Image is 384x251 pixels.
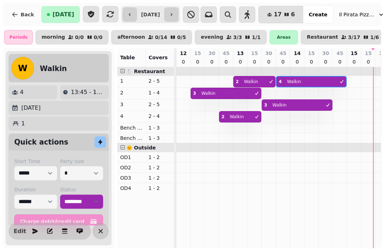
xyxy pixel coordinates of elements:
[308,50,315,57] p: 15
[351,58,357,65] p: 0
[238,58,243,65] p: 0
[237,50,244,57] p: 13
[120,124,143,131] p: Bench Left
[155,35,167,40] p: 0 / 14
[287,79,301,84] p: Walkin
[291,12,295,17] span: 6
[279,50,286,57] p: 45
[14,158,57,165] label: Start Time
[252,58,257,65] p: 0
[266,58,272,65] p: 0
[272,102,287,108] p: Walkin
[14,186,57,193] label: Duration
[265,50,272,57] p: 30
[294,50,300,57] p: 14
[195,58,201,65] p: 0
[307,34,338,40] p: Restaurant
[181,58,186,65] p: 0
[274,12,282,17] span: 17
[201,34,223,40] p: evening
[223,50,229,57] p: 45
[60,186,103,193] label: Status
[120,55,135,60] span: Table
[120,174,143,181] p: OD3
[193,91,196,96] div: 3
[194,50,201,57] p: 15
[16,228,24,234] span: Edit
[75,35,84,40] p: 0 / 0
[294,58,300,65] p: 0
[279,79,282,84] div: 4
[126,145,156,151] span: 🌞 Outside
[148,154,171,161] p: 1 - 2
[148,135,171,142] p: 1 - 3
[251,50,258,57] p: 15
[148,174,171,181] p: 1 - 2
[322,50,329,57] p: 30
[209,58,215,65] p: 0
[120,164,143,171] p: OD2
[233,35,242,40] p: 3 / 3
[337,58,343,65] p: 0
[117,34,145,40] p: afternoon
[236,79,239,84] div: 2
[21,104,41,112] p: [DATE]
[14,137,68,147] h2: Quick actions
[148,164,171,171] p: 1 - 2
[20,219,89,224] span: Charge debit/credit card
[60,158,103,165] label: Party size
[21,119,25,128] p: 1
[18,64,27,72] span: W
[36,30,108,44] button: morning0/00/0
[208,50,215,57] p: 30
[53,12,74,17] span: [DATE]
[244,79,258,84] p: Walkin
[339,11,375,18] span: Il Pirata Pizzata
[270,30,298,44] div: Areas
[280,58,286,65] p: 0
[177,35,186,40] p: 0 / 5
[366,58,371,65] p: 0
[309,12,327,17] span: Create
[258,6,303,23] button: 176
[230,114,244,120] p: Walkin
[120,185,143,192] p: OD4
[309,58,314,65] p: 0
[120,101,143,108] p: 3
[94,35,103,40] p: 0 / 0
[348,35,360,40] p: 3 / 17
[201,91,215,96] p: Walkin
[4,30,33,44] div: Periods
[120,113,143,120] p: 4
[148,124,171,131] p: 1 - 3
[120,154,143,161] p: OD1
[148,185,171,192] p: 1 - 2
[222,114,224,120] div: 2
[223,58,229,65] p: 0
[149,55,168,60] span: Covers
[148,101,171,108] p: 2 - 5
[303,6,333,23] button: Create
[120,77,143,84] p: 1
[180,50,187,57] p: 12
[148,89,171,96] p: 1 - 4
[148,113,171,120] p: 2 - 4
[41,6,80,23] button: [DATE]
[120,135,143,142] p: Bench Right
[148,77,171,84] p: 2 - 5
[21,12,34,17] span: Back
[111,30,192,44] button: afternoon0/140/5
[323,58,329,65] p: 0
[20,88,23,97] p: 4
[42,34,65,40] p: morning
[126,69,165,74] span: 🍴 Restaurant
[365,50,372,57] p: 15
[120,89,143,96] p: 2
[351,50,357,57] p: 15
[370,35,379,40] p: 1 / 6
[6,6,40,23] button: Back
[13,224,27,238] button: Edit
[71,88,106,97] p: 13:45 - 15:00
[264,102,267,108] div: 3
[14,214,103,229] button: Charge debit/credit card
